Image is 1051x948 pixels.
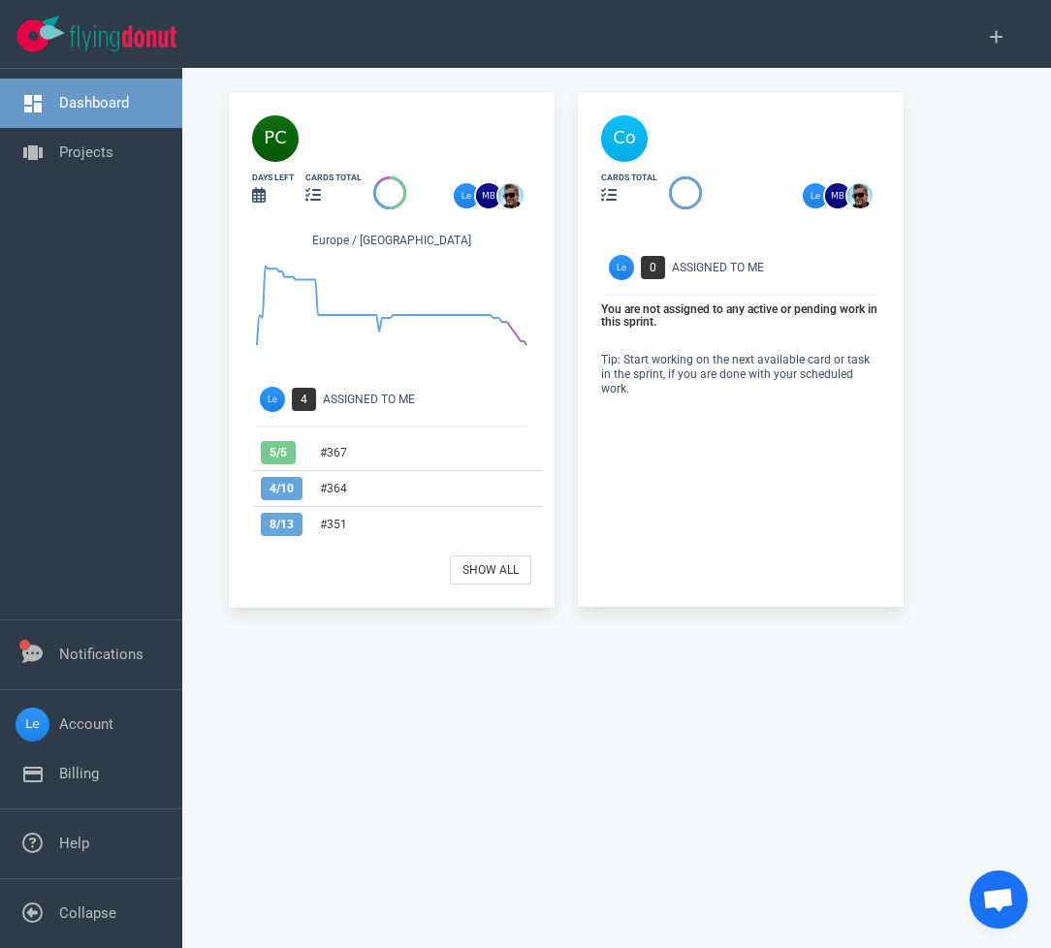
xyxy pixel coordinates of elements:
[320,482,347,495] a: #364
[498,183,524,208] img: 26
[641,256,665,279] span: 0
[59,715,113,733] a: Account
[847,183,873,208] img: 26
[601,303,880,330] p: You are not assigned to any active or pending work in this sprint.
[59,835,89,852] a: Help
[261,441,296,464] span: 5 / 5
[323,391,543,408] div: Assigned To Me
[970,870,1028,929] div: Open de chat
[601,172,657,184] div: cards total
[261,513,303,536] span: 8 / 13
[320,446,347,459] a: #367
[59,143,113,161] a: Projects
[59,646,143,663] a: Notifications
[803,183,828,208] img: 26
[59,94,129,111] a: Dashboard
[252,232,531,253] div: Europe / [GEOGRAPHIC_DATA]
[476,183,501,208] img: 26
[825,183,850,208] img: 26
[450,555,531,585] a: Show All
[601,353,880,396] p: Tip: Start working on the next available card or task in the sprint, if you are done with your sc...
[672,259,892,276] div: Assigned To Me
[305,172,362,184] div: cards total
[252,172,294,184] div: days left
[292,388,316,411] span: 4
[59,904,116,922] a: Collapse
[261,477,303,500] span: 4 / 10
[260,387,285,412] img: Avatar
[320,518,347,531] a: #351
[59,765,99,782] a: Billing
[252,115,299,162] img: 40
[70,25,176,51] img: Flying Donut text logo
[601,115,648,162] img: 40
[454,183,479,208] img: 26
[609,255,634,280] img: Avatar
